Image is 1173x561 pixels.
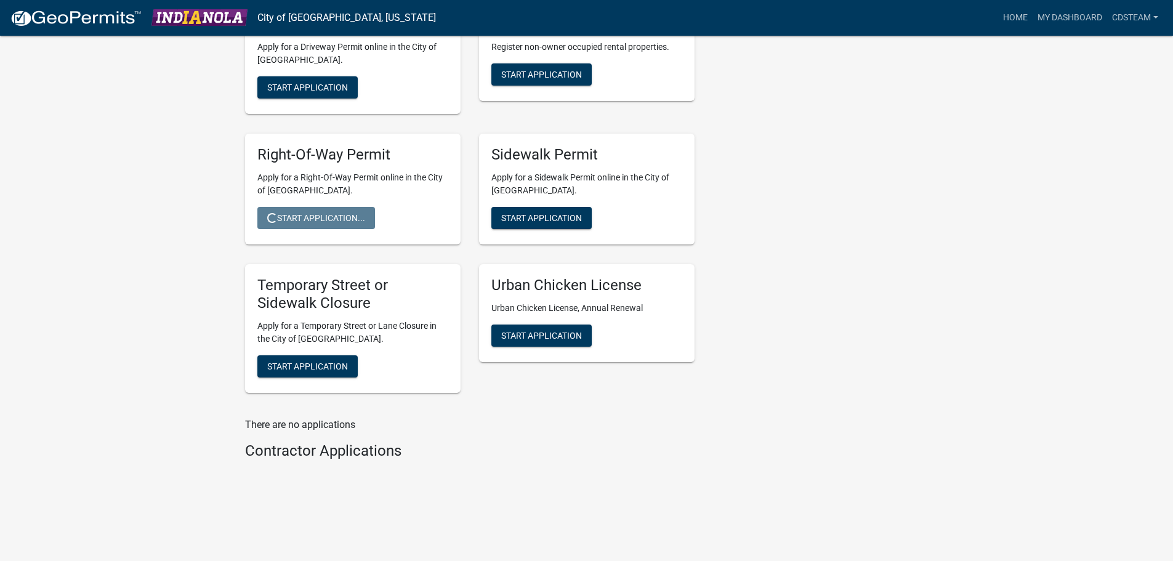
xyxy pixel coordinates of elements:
[491,41,682,54] p: Register non-owner occupied rental properties.
[998,6,1033,30] a: Home
[257,76,358,99] button: Start Application
[245,442,695,465] wm-workflow-list-section: Contractor Applications
[257,355,358,377] button: Start Application
[1107,6,1163,30] a: CDSteam
[491,325,592,347] button: Start Application
[491,63,592,86] button: Start Application
[257,146,448,164] h5: Right-Of-Way Permit
[267,83,348,92] span: Start Application
[257,41,448,67] p: Apply for a Driveway Permit online in the City of [GEOGRAPHIC_DATA].
[491,171,682,197] p: Apply for a Sidewalk Permit online in the City of [GEOGRAPHIC_DATA].
[491,146,682,164] h5: Sidewalk Permit
[257,171,448,197] p: Apply for a Right-Of-Way Permit online in the City of [GEOGRAPHIC_DATA].
[491,276,682,294] h5: Urban Chicken License
[491,207,592,229] button: Start Application
[267,361,348,371] span: Start Application
[501,213,582,223] span: Start Application
[245,418,695,432] p: There are no applications
[257,320,448,345] p: Apply for a Temporary Street or Lane Closure in the City of [GEOGRAPHIC_DATA].
[151,9,248,26] img: City of Indianola, Iowa
[257,7,436,28] a: City of [GEOGRAPHIC_DATA], [US_STATE]
[267,213,365,223] span: Start Application...
[501,331,582,341] span: Start Application
[257,276,448,312] h5: Temporary Street or Sidewalk Closure
[501,70,582,79] span: Start Application
[257,207,375,229] button: Start Application...
[1033,6,1107,30] a: My Dashboard
[491,302,682,315] p: Urban Chicken License, Annual Renewal
[245,442,695,460] h4: Contractor Applications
